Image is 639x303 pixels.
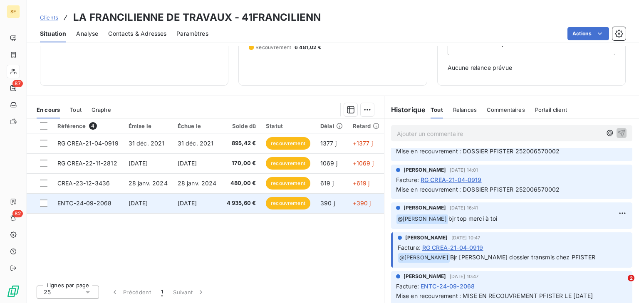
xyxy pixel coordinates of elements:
[487,106,525,113] span: Commentaires
[448,215,498,222] span: bjr top merci à toi
[266,197,310,209] span: recouvrement
[451,235,480,240] span: [DATE] 10:47
[353,180,370,187] span: +619 j
[57,200,111,207] span: ENTC-24-09-2068
[320,140,337,147] span: 1377 j
[431,106,443,113] span: Tout
[384,105,426,115] h6: Historique
[396,214,448,224] span: @ [PERSON_NAME]
[266,123,310,129] div: Statut
[161,288,163,296] span: 1
[108,30,166,38] span: Contacts & Adresses
[57,180,110,187] span: CREA-23-12-3436
[353,123,379,129] div: Retard
[89,122,97,130] span: 4
[227,199,256,207] span: 4 935,60 €
[57,122,119,130] div: Référence
[450,205,478,210] span: [DATE] 16:41
[178,140,214,147] span: 31 déc. 2021
[44,288,51,296] span: 25
[398,253,450,263] span: @ [PERSON_NAME]
[295,44,322,51] span: 6 481,02 €
[404,204,446,212] span: [PERSON_NAME]
[535,106,567,113] span: Portail client
[404,273,446,280] span: [PERSON_NAME]
[421,282,475,291] span: ENTC-24-09-2068
[178,123,217,129] div: Échue le
[255,44,291,51] span: Recouvrement
[176,30,208,38] span: Paramètres
[227,139,256,148] span: 895,42 €
[129,160,148,167] span: [DATE]
[611,275,631,295] iframe: Intercom live chat
[129,200,148,207] span: [DATE]
[178,200,197,207] span: [DATE]
[353,140,373,147] span: +1377 j
[227,123,256,129] div: Solde dû
[12,210,23,217] span: 82
[106,283,156,301] button: Précédent
[76,30,98,38] span: Analyse
[448,64,615,72] span: Aucune relance prévue
[156,283,168,301] button: 1
[129,180,168,187] span: 28 janv. 2024
[129,140,165,147] span: 31 déc. 2021
[450,254,595,261] span: Bjr [PERSON_NAME] dossier transmis chez PFISTER
[404,166,446,174] span: [PERSON_NAME]
[628,275,634,281] span: 2
[40,13,58,22] a: Clients
[57,160,117,167] span: RG CREA-22-11-2812
[320,123,343,129] div: Délai
[227,179,256,187] span: 480,00 €
[396,282,419,291] span: Facture :
[73,10,321,25] h3: LA FRANCILIENNE DE TRAVAUX - 41FRANCILIENN
[7,5,20,18] div: SE
[567,27,609,40] button: Actions
[398,243,421,252] span: Facture :
[178,180,217,187] span: 28 janv. 2024
[396,148,560,155] span: Mise en recouvrement : DOSSIER PFISTER 252006570002
[40,30,66,38] span: Situation
[7,285,20,298] img: Logo LeanPay
[70,106,82,113] span: Tout
[450,274,479,279] span: [DATE] 10:47
[266,137,310,150] span: recouvrement
[405,234,448,241] span: [PERSON_NAME]
[320,180,334,187] span: 619 j
[227,159,256,168] span: 170,00 €
[450,168,478,172] span: [DATE] 14:01
[266,177,310,190] span: recouvrement
[57,140,119,147] span: RG CREA-21-04-0919
[396,186,560,193] span: Mise en recouvrement : DOSSIER PFISTER 252006570002
[266,157,310,170] span: recouvrement
[422,243,483,252] span: RG CREA-21-04-0919
[396,175,419,184] span: Facture :
[421,175,482,184] span: RG CREA-21-04-0919
[129,123,168,129] div: Émise le
[320,160,337,167] span: 1069 j
[396,292,593,299] span: Mise en recouvrement : MISE EN RECOUVREMENT PFISTER LE [DATE]
[353,200,371,207] span: +390 j
[453,106,477,113] span: Relances
[353,160,374,167] span: +1069 j
[178,160,197,167] span: [DATE]
[92,106,111,113] span: Graphe
[40,14,58,21] span: Clients
[37,106,60,113] span: En cours
[168,283,210,301] button: Suivant
[12,80,23,87] span: 87
[320,200,335,207] span: 390 j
